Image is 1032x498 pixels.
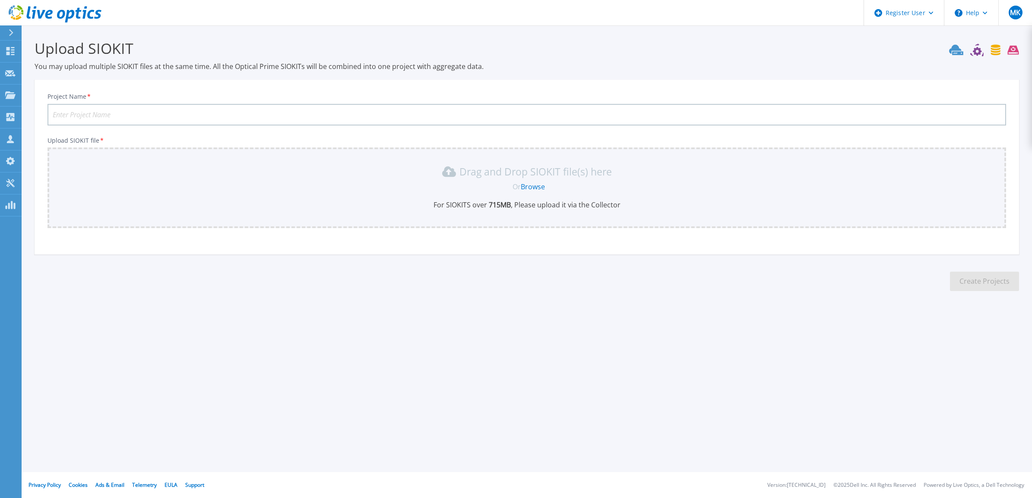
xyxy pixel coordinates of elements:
b: 715 MB [487,200,511,210]
p: For SIOKITS over , Please upload it via the Collector [53,200,1001,210]
li: Version: [TECHNICAL_ID] [767,482,826,488]
a: Cookies [69,481,88,489]
span: MK [1010,9,1020,16]
p: Drag and Drop SIOKIT file(s) here [459,167,612,176]
a: EULA [165,481,177,489]
li: Powered by Live Optics, a Dell Technology [924,482,1024,488]
a: Privacy Policy [28,481,61,489]
span: Or [513,182,521,191]
p: You may upload multiple SIOKIT files at the same time. All the Optical Prime SIOKITs will be comb... [35,62,1019,71]
p: Upload SIOKIT file [47,137,1006,144]
a: Ads & Email [95,481,124,489]
input: Enter Project Name [47,104,1006,125]
button: Create Projects [950,272,1019,291]
h3: Upload SIOKIT [35,38,1019,58]
a: Telemetry [132,481,157,489]
a: Browse [521,182,545,191]
label: Project Name [47,94,92,100]
a: Support [185,481,204,489]
div: Drag and Drop SIOKIT file(s) here OrBrowseFor SIOKITS over 715MB, Please upload it via the Collector [53,165,1001,210]
li: © 2025 Dell Inc. All Rights Reserved [833,482,916,488]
